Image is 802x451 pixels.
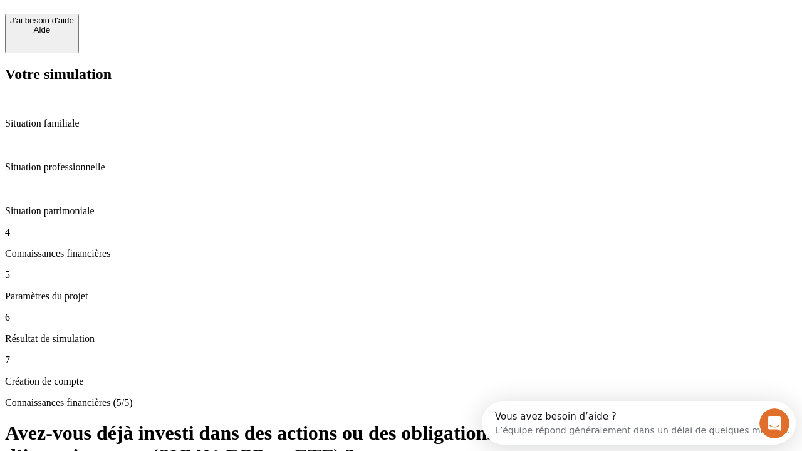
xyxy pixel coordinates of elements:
iframe: Intercom live chat discovery launcher [482,401,796,445]
p: 7 [5,355,797,366]
p: 4 [5,227,797,238]
div: Vous avez besoin d’aide ? [13,11,308,21]
iframe: Intercom live chat [759,408,789,438]
p: Connaissances financières (5/5) [5,397,797,408]
button: J’ai besoin d'aideAide [5,14,79,53]
p: Situation familiale [5,118,797,129]
p: Situation professionnelle [5,162,797,173]
div: J’ai besoin d'aide [10,16,74,25]
p: Création de compte [5,376,797,387]
p: Résultat de simulation [5,333,797,345]
p: 5 [5,269,797,281]
div: Ouvrir le Messenger Intercom [5,5,345,39]
div: Aide [10,25,74,34]
p: Connaissances financières [5,248,797,259]
h2: Votre simulation [5,66,797,83]
p: Situation patrimoniale [5,205,797,217]
p: 6 [5,312,797,323]
p: Paramètres du projet [5,291,797,302]
div: L’équipe répond généralement dans un délai de quelques minutes. [13,21,308,34]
